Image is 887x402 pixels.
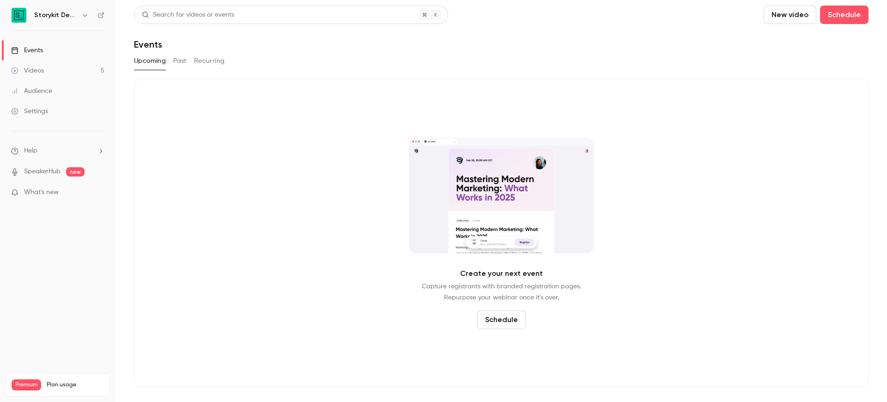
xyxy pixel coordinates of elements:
[477,311,526,329] button: Schedule
[142,10,234,20] div: Search for videos or events
[12,8,26,23] img: Storykit Deep Dives
[194,54,225,68] button: Recurring
[173,54,187,68] button: Past
[11,46,43,55] div: Events
[24,146,37,156] span: Help
[34,11,78,20] h6: Storykit Deep Dives
[134,54,166,68] button: Upcoming
[134,39,162,50] h1: Events
[47,381,104,389] span: Plan usage
[11,146,104,156] li: help-dropdown-opener
[93,189,104,197] iframe: Noticeable Trigger
[422,281,581,303] p: Capture registrants with branded registration pages. Repurpose your webinar once it's over.
[460,268,543,279] p: Create your next event
[66,167,85,177] span: new
[24,188,59,197] span: What's new
[11,86,52,96] div: Audience
[11,66,44,75] div: Videos
[764,6,816,24] button: New video
[12,379,41,390] span: Premium
[24,167,61,177] a: SpeakerHub
[820,6,869,24] button: Schedule
[11,107,48,116] div: Settings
